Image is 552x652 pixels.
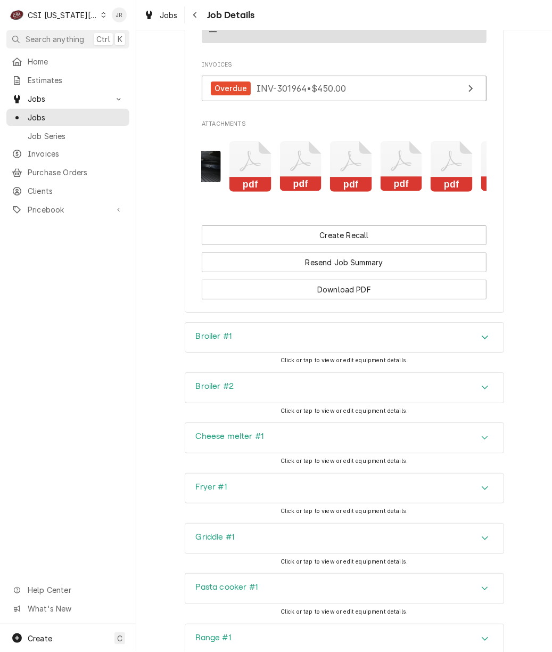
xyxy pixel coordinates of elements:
button: Accordion Details Expand Trigger [185,423,504,453]
button: Create Recall [202,225,487,245]
span: Estimates [28,75,124,86]
span: What's New [28,603,123,614]
button: pdf [280,138,322,194]
button: Accordion Details Expand Trigger [185,323,504,353]
div: CSI Kansas City's Avatar [10,7,24,22]
div: CSI [US_STATE][GEOGRAPHIC_DATA] [28,10,98,21]
span: Jobs [160,10,178,21]
h3: Pasta cooker #1 [196,582,258,592]
span: Invoices [202,61,487,69]
div: Button Group Row [202,225,487,245]
div: — [209,26,217,37]
button: Accordion Details Expand Trigger [185,524,504,553]
div: Jessica Rentfro's Avatar [112,7,127,22]
div: Accordion Header [185,373,504,403]
span: Job Details [204,8,255,22]
div: Cheese melter #1 [185,422,504,453]
a: Go to Pricebook [6,201,129,218]
span: Click or tap to view or edit equipment details. [281,558,408,565]
span: Jobs [28,93,108,104]
h3: Range #1 [196,633,231,643]
span: Jobs [28,112,124,123]
div: Accordion Header [185,423,504,453]
span: C [117,633,122,644]
a: Invoices [6,145,129,162]
div: Broiler #2 [185,372,504,403]
h3: Fryer #1 [196,482,227,492]
a: Jobs [139,6,182,24]
button: pdf [330,138,372,194]
span: Attachments [202,120,487,128]
button: Accordion Details Expand Trigger [185,373,504,403]
a: View Invoice [202,76,487,102]
span: Help Center [28,584,123,596]
span: Job Series [28,131,124,142]
span: Click or tap to view or edit equipment details. [281,458,408,464]
div: Invoices [202,61,487,107]
div: Button Group [202,225,487,299]
a: Estimates [6,71,129,89]
a: Clients [6,182,129,200]
div: Accordion Header [185,524,504,553]
div: Griddle #1 [185,523,504,554]
span: Click or tap to view or edit equipment details. [281,407,408,414]
span: K [118,34,122,45]
div: C [10,7,24,22]
h3: Griddle #1 [196,532,235,542]
a: Home [6,53,129,70]
button: pdf [481,138,523,194]
span: Create [28,634,52,643]
span: Purchase Orders [28,167,124,178]
button: Accordion Details Expand Trigger [185,474,504,503]
div: Accordion Header [185,474,504,503]
span: Click or tap to view or edit equipment details. [281,608,408,615]
div: Accordion Header [185,574,504,604]
a: Purchase Orders [6,164,129,181]
div: Accordion Header [185,323,504,353]
button: pdf [229,138,271,194]
span: Home [28,56,124,67]
h3: Cheese melter #1 [196,431,264,442]
div: Attachments [202,120,487,203]
div: Overdue [211,81,251,96]
div: JR [112,7,127,22]
button: Search anythingCtrlK [6,30,129,48]
div: Broiler #1 [185,322,504,353]
button: Navigate back [187,6,204,23]
div: Fryer #1 [185,473,504,504]
span: Search anything [26,34,84,45]
div: Pasta cooker #1 [185,573,504,604]
h3: Broiler #2 [196,381,234,392]
div: Button Group Row [202,245,487,272]
a: Job Series [6,127,129,145]
button: pdf [381,138,423,194]
span: Clients [28,185,124,197]
h3: Broiler #1 [196,331,232,341]
span: Ctrl [96,34,110,45]
a: Go to Help Center [6,581,129,599]
button: Accordion Details Expand Trigger [185,574,504,604]
button: pdf [431,138,473,194]
span: Pricebook [28,204,108,215]
span: Attachments [202,130,487,203]
button: Download PDF [202,280,487,299]
span: INV-301964 • $450.00 [257,83,347,93]
a: Go to What's New [6,600,129,617]
div: Button Group Row [202,272,487,299]
span: Click or tap to view or edit equipment details. [281,357,408,364]
button: Resend Job Summary [202,252,487,272]
span: Invoices [28,148,124,159]
a: Go to Jobs [6,90,129,108]
a: Jobs [6,109,129,126]
span: Click or tap to view or edit equipment details. [281,508,408,515]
